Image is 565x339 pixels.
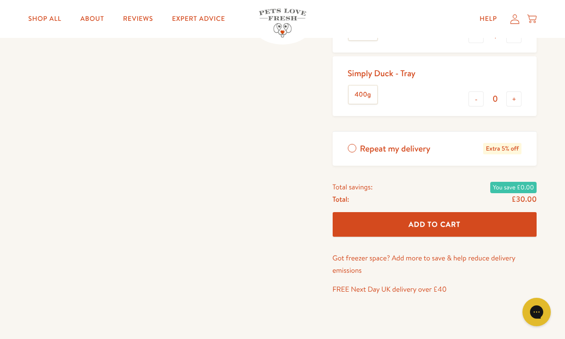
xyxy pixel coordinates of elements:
a: Reviews [115,9,160,28]
button: + [506,91,521,107]
button: - [468,91,484,107]
p: Got freezer space? Add more to save & help reduce delivery emissions [333,252,537,276]
span: Repeat my delivery [360,143,431,155]
a: Help [472,9,505,28]
button: Add To Cart [333,212,537,237]
a: About [73,9,112,28]
span: Total savings: [333,181,373,193]
span: Add To Cart [408,219,460,229]
img: Pets Love Fresh [259,9,306,37]
a: Expert Advice [164,9,232,28]
p: FREE Next Day UK delivery over £40 [333,283,537,295]
span: £30.00 [512,194,537,205]
label: 400g [349,86,377,104]
span: Extra 5% off [483,143,521,155]
div: Simply Duck - Tray [348,68,416,79]
iframe: Gorgias live chat messenger [518,294,556,330]
a: Shop All [21,9,69,28]
span: You save £0.00 [490,182,537,193]
span: Total: [333,193,349,205]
